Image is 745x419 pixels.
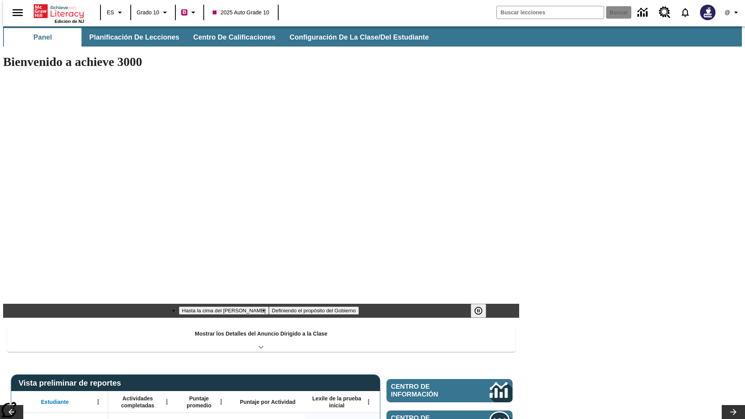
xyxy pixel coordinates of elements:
[55,19,84,24] span: Edición de NJ
[92,396,104,408] button: Abrir menú
[107,9,114,17] span: ES
[34,3,84,24] div: Portada
[6,1,29,24] button: Abrir el menú lateral
[180,395,218,409] span: Puntaje promedio
[187,28,282,47] button: Centro de calificaciones
[633,2,654,23] a: Centro de información
[471,304,486,318] button: Pausar
[133,5,173,19] button: Grado: Grado 10, Elige un grado
[112,395,163,409] span: Actividades completadas
[363,396,374,408] button: Abrir menú
[391,383,464,398] span: Centro de información
[195,330,327,338] p: Mostrar los Detalles del Anuncio Dirigido a la Clase
[83,28,185,47] button: Planificación de lecciones
[182,7,186,17] span: B
[240,398,295,405] span: Puntaje por Actividad
[34,3,84,19] a: Portada
[179,306,269,315] button: Diapositiva 1 Hasta la cima del monte Tai
[178,5,201,19] button: Boost El color de la clase es rojo violeta. Cambiar el color de la clase.
[3,26,742,47] div: Subbarra de navegación
[215,396,227,408] button: Abrir menú
[308,395,365,409] span: Lexile de la prueba inicial
[654,2,675,23] a: Centro de recursos, Se abrirá en una pestaña nueva.
[695,2,720,23] button: Escoja un nuevo avatar
[283,28,435,47] button: Configuración de la clase/del estudiante
[3,55,519,69] h1: Bienvenido a achieve 3000
[471,304,494,318] div: Pausar
[4,28,81,47] button: Panel
[41,398,69,405] span: Estudiante
[103,5,128,19] button: Lenguaje: ES, Selecciona un idioma
[7,325,515,352] div: Mostrar los Detalles del Anuncio Dirigido a la Clase
[722,405,745,419] button: Carrusel de lecciones, seguir
[269,306,359,315] button: Diapositiva 2 Definiendo el propósito del Gobierno
[137,9,159,17] span: Grado 10
[724,9,730,17] span: @
[675,2,695,23] a: Notificaciones
[720,5,745,19] button: Perfil/Configuración
[161,396,173,408] button: Abrir menú
[19,379,125,388] span: Vista preliminar de reportes
[213,9,269,17] span: 2025 Auto Grade 10
[700,5,716,20] img: Avatar
[3,28,436,47] div: Subbarra de navegación
[497,6,604,19] input: Buscar campo
[386,379,513,402] a: Centro de información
